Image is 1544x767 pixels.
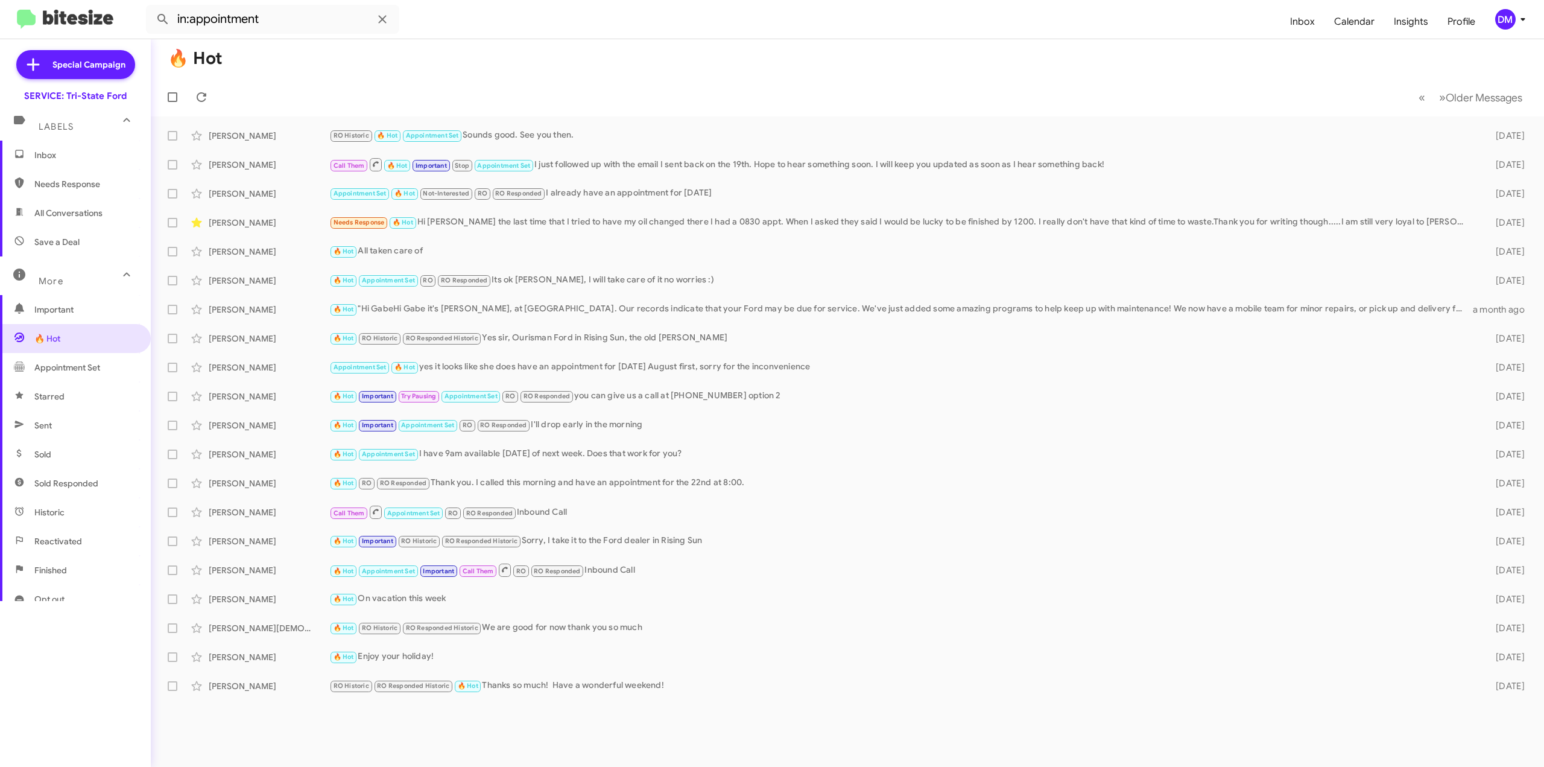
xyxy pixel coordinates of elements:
[362,479,372,487] span: RO
[329,679,1473,693] div: Thanks so much! Have a wonderful weekend!
[1473,275,1534,287] div: [DATE]
[1473,304,1534,316] div: a month ago
[209,506,329,518] div: [PERSON_NAME]
[334,392,354,400] span: 🔥 Hot
[329,186,1473,200] div: I already have an appointment for [DATE]
[34,506,65,518] span: Historic
[209,477,329,489] div: [PERSON_NAME]
[209,448,329,460] div: [PERSON_NAME]
[1419,90,1425,105] span: «
[209,159,329,171] div: [PERSON_NAME]
[334,132,369,139] span: RO Historic
[334,305,354,313] span: 🔥 Hot
[329,157,1473,172] div: I just followed up with the email I sent back on the 19th. Hope to hear something soon. I will ke...
[362,567,415,575] span: Appointment Set
[1473,506,1534,518] div: [DATE]
[1439,90,1446,105] span: »
[416,162,447,170] span: Important
[329,418,1473,432] div: I'll drop early in the morning
[1412,85,1530,110] nav: Page navigation example
[39,121,74,132] span: Labels
[209,246,329,258] div: [PERSON_NAME]
[362,276,415,284] span: Appointment Set
[34,304,137,316] span: Important
[1473,246,1534,258] div: [DATE]
[362,450,415,458] span: Appointment Set
[377,132,397,139] span: 🔥 Hot
[329,621,1473,635] div: We are good for now thank you so much
[445,537,517,545] span: RO Responded Historic
[34,149,137,161] span: Inbox
[380,479,426,487] span: RO Responded
[377,682,449,690] span: RO Responded Historic
[1473,535,1534,547] div: [DATE]
[387,509,440,517] span: Appointment Set
[362,334,397,342] span: RO Historic
[209,535,329,547] div: [PERSON_NAME]
[1473,217,1534,229] div: [DATE]
[1280,4,1324,39] a: Inbox
[52,59,125,71] span: Special Campaign
[1473,188,1534,200] div: [DATE]
[24,90,127,102] div: SERVICE: Tri-State Ford
[334,509,365,517] span: Call Them
[334,218,385,226] span: Needs Response
[1495,9,1516,30] div: DM
[423,276,432,284] span: RO
[209,651,329,663] div: [PERSON_NAME]
[1473,680,1534,692] div: [DATE]
[480,421,527,429] span: RO Responded
[334,653,354,661] span: 🔥 Hot
[534,567,580,575] span: RO Responded
[209,680,329,692] div: [PERSON_NAME]
[329,504,1473,520] div: Inbound Call
[1473,159,1534,171] div: [DATE]
[458,682,478,690] span: 🔥 Hot
[209,622,329,634] div: [PERSON_NAME][DEMOGRAPHIC_DATA]
[463,567,494,575] span: Call Them
[1432,85,1530,110] button: Next
[16,50,135,79] a: Special Campaign
[34,448,51,460] span: Sold
[209,304,329,316] div: [PERSON_NAME]
[334,479,354,487] span: 🔥 Hot
[1411,85,1432,110] button: Previous
[1473,130,1534,142] div: [DATE]
[401,392,436,400] span: Try Pausing
[406,132,459,139] span: Appointment Set
[423,189,469,197] span: Not-Interested
[334,450,354,458] span: 🔥 Hot
[362,392,393,400] span: Important
[1324,4,1384,39] span: Calendar
[329,302,1473,316] div: "Hi GabeHi Gabe it's [PERSON_NAME], at [GEOGRAPHIC_DATA]. Our records indicate that your Ford may...
[39,276,63,287] span: More
[329,650,1473,664] div: Enjoy your holiday!
[209,419,329,431] div: [PERSON_NAME]
[209,217,329,229] div: [PERSON_NAME]
[1473,333,1534,345] div: [DATE]
[394,189,415,197] span: 🔥 Hot
[329,447,1473,461] div: I have 9am available [DATE] of next week. Does that work for you?
[34,333,60,345] span: 🔥 Hot
[1446,91,1522,104] span: Older Messages
[34,207,103,219] span: All Conversations
[406,334,478,342] span: RO Responded Historic
[495,189,542,197] span: RO Responded
[34,593,65,605] span: Opt out
[34,564,67,576] span: Finished
[394,363,415,371] span: 🔥 Hot
[334,189,387,197] span: Appointment Set
[34,236,80,248] span: Save a Deal
[329,562,1473,578] div: Inbound Call
[1473,390,1534,403] div: [DATE]
[146,5,399,34] input: Search
[168,49,223,68] h1: 🔥 Hot
[445,392,498,400] span: Appointment Set
[334,334,354,342] span: 🔥 Hot
[334,276,354,284] span: 🔥 Hot
[1485,9,1531,30] button: DM
[329,331,1473,345] div: Yes sir, Ourisman Ford in Rising Sun, the old [PERSON_NAME]
[209,130,329,142] div: [PERSON_NAME]
[362,624,397,632] span: RO Historic
[34,361,100,374] span: Appointment Set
